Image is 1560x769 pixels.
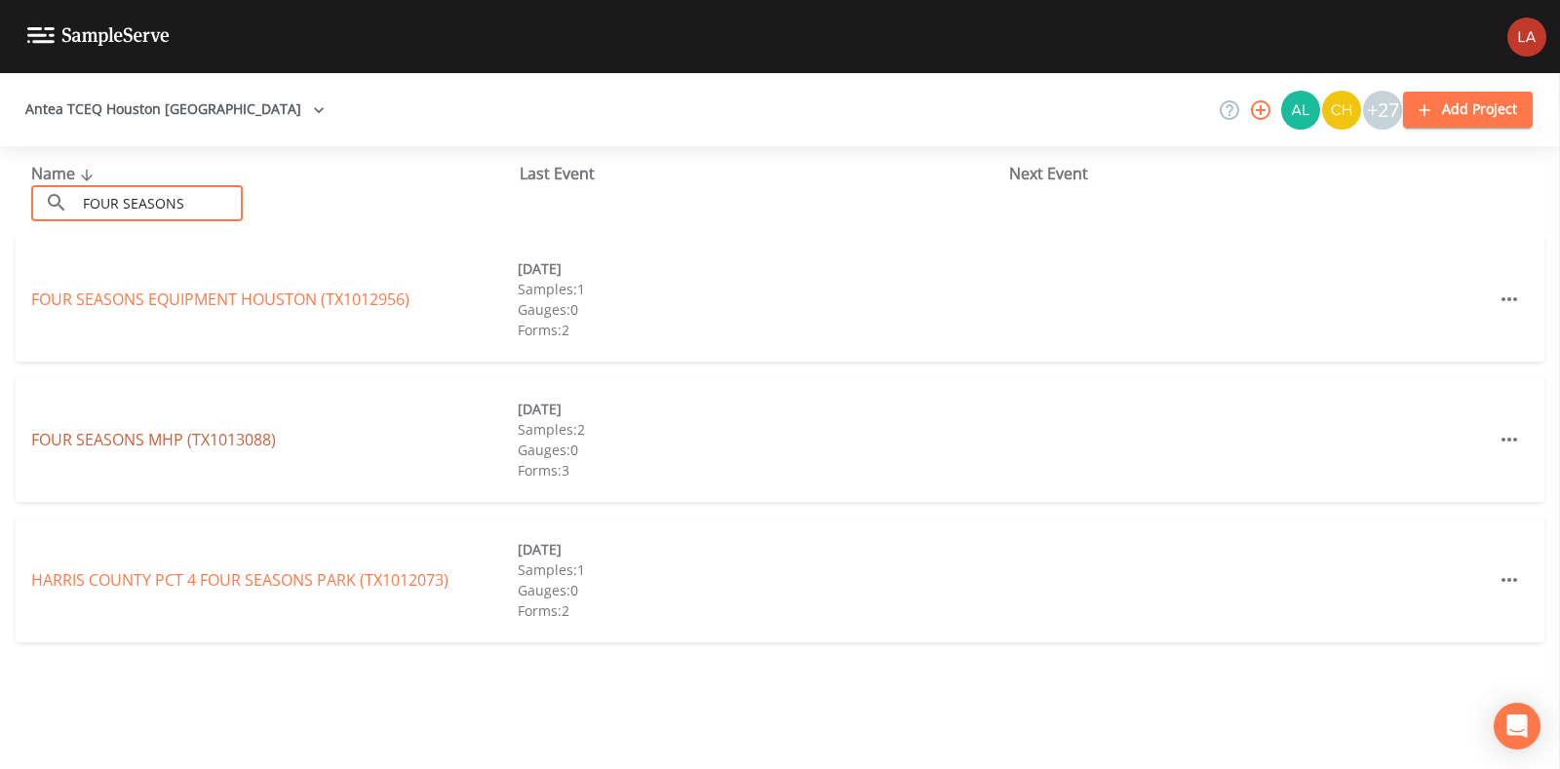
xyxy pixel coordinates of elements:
button: Add Project [1403,92,1533,128]
div: Forms: 2 [518,320,1004,340]
div: Gauges: 0 [518,299,1004,320]
span: Name [31,163,98,184]
div: Charles Medina [1321,91,1362,130]
button: Antea TCEQ Houston [GEOGRAPHIC_DATA] [18,92,332,128]
div: Last Event [520,162,1008,185]
div: [DATE] [518,258,1004,279]
input: Search Projects [76,185,243,221]
div: Samples: 1 [518,559,1004,580]
div: Gauges: 0 [518,440,1004,460]
div: Gauges: 0 [518,580,1004,600]
div: +27 [1363,91,1402,130]
a: FOUR SEASONS EQUIPMENT HOUSTON (TX1012956) [31,288,409,310]
div: Samples: 1 [518,279,1004,299]
div: Alaina Hahn [1280,91,1321,130]
a: FOUR SEASONS MHP (TX1013088) [31,429,276,450]
img: logo [27,27,170,46]
div: Next Event [1009,162,1498,185]
div: Forms: 2 [518,600,1004,621]
img: c74b8b8b1c7a9d34f67c5e0ca157ed15 [1322,91,1361,130]
div: Open Intercom Messenger [1494,703,1540,750]
div: Samples: 2 [518,419,1004,440]
div: Forms: 3 [518,460,1004,481]
a: HARRIS COUNTY PCT 4 FOUR SEASONS PARK (TX1012073) [31,569,448,591]
img: cf6e799eed601856facf0d2563d1856d [1507,18,1546,57]
img: 30a13df2a12044f58df5f6b7fda61338 [1281,91,1320,130]
div: [DATE] [518,399,1004,419]
div: [DATE] [518,539,1004,559]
